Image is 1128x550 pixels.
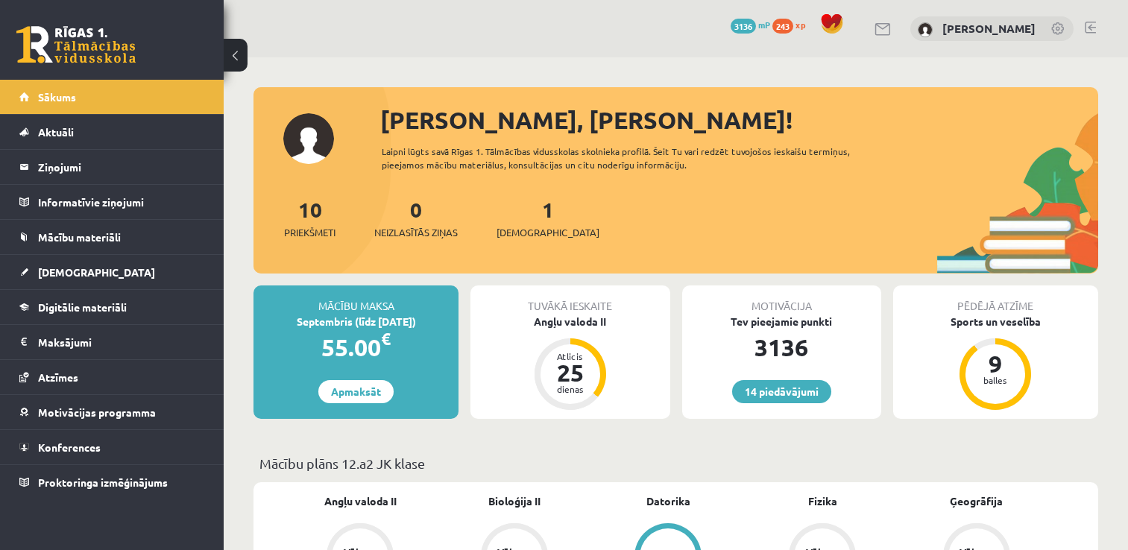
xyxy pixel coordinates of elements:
span: Mācību materiāli [38,230,121,244]
div: Atlicis [548,352,593,361]
span: Sākums [38,90,76,104]
div: Sports un veselība [893,314,1098,329]
a: Ziņojumi [19,150,205,184]
span: Konferences [38,440,101,454]
a: 243 xp [772,19,813,31]
a: Motivācijas programma [19,395,205,429]
span: € [381,328,391,350]
legend: Maksājumi [38,325,205,359]
div: 55.00 [253,329,459,365]
div: Mācību maksa [253,285,459,314]
a: Fizika [808,493,837,509]
div: Tev pieejamie punkti [682,314,881,329]
a: 14 piedāvājumi [732,380,831,403]
a: Informatīvie ziņojumi [19,185,205,219]
span: 243 [772,19,793,34]
div: 9 [973,352,1018,376]
a: 10Priekšmeti [284,196,335,240]
a: 1[DEMOGRAPHIC_DATA] [497,196,599,240]
span: Aktuāli [38,125,74,139]
div: Septembris (līdz [DATE]) [253,314,459,329]
div: balles [973,376,1018,385]
a: 0Neizlasītās ziņas [374,196,458,240]
a: Datorika [646,493,690,509]
span: Atzīmes [38,370,78,384]
span: Motivācijas programma [38,405,156,419]
a: Angļu valoda II [324,493,397,509]
a: Mācību materiāli [19,220,205,254]
a: 3136 mP [731,19,770,31]
div: [PERSON_NAME], [PERSON_NAME]! [380,102,1098,138]
div: Pēdējā atzīme [893,285,1098,314]
a: Aktuāli [19,115,205,149]
a: [DEMOGRAPHIC_DATA] [19,255,205,289]
a: Angļu valoda II Atlicis 25 dienas [470,314,669,412]
span: [DEMOGRAPHIC_DATA] [497,225,599,240]
span: Digitālie materiāli [38,300,127,314]
div: Tuvākā ieskaite [470,285,669,314]
a: Bioloģija II [488,493,541,509]
a: Konferences [19,430,205,464]
span: Priekšmeti [284,225,335,240]
div: Laipni lūgts savā Rīgas 1. Tālmācības vidusskolas skolnieka profilā. Šeit Tu vari redzēt tuvojošo... [382,145,889,171]
div: 25 [548,361,593,385]
legend: Ziņojumi [38,150,205,184]
a: Atzīmes [19,360,205,394]
a: Sākums [19,80,205,114]
div: Motivācija [682,285,881,314]
a: Apmaksāt [318,380,394,403]
a: Rīgas 1. Tālmācības vidusskola [16,26,136,63]
span: [DEMOGRAPHIC_DATA] [38,265,155,279]
span: Neizlasītās ziņas [374,225,458,240]
div: Angļu valoda II [470,314,669,329]
a: Sports un veselība 9 balles [893,314,1098,412]
a: Maksājumi [19,325,205,359]
div: dienas [548,385,593,393]
p: Mācību plāns 12.a2 JK klase [259,453,1092,473]
span: mP [758,19,770,31]
img: Paula Svilāne [918,22,933,37]
a: Proktoringa izmēģinājums [19,465,205,499]
span: Proktoringa izmēģinājums [38,475,168,489]
a: Digitālie materiāli [19,290,205,324]
a: Ģeogrāfija [950,493,1003,509]
a: [PERSON_NAME] [942,21,1036,36]
div: 3136 [682,329,881,365]
legend: Informatīvie ziņojumi [38,185,205,219]
span: xp [795,19,805,31]
span: 3136 [731,19,756,34]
